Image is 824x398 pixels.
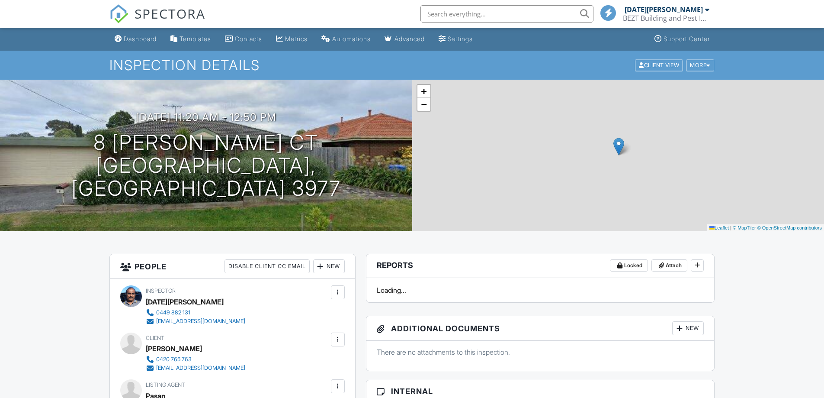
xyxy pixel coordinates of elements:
div: BEZT Building and Pest Inspections Victoria [623,14,709,23]
div: Metrics [285,35,308,42]
div: 0420 765 763 [156,356,192,363]
h1: 8 [PERSON_NAME] Ct [GEOGRAPHIC_DATA], [GEOGRAPHIC_DATA] 3977 [14,131,398,200]
a: Metrics [273,31,311,47]
img: The Best Home Inspection Software - Spectora [109,4,128,23]
div: Advanced [394,35,425,42]
a: Support Center [651,31,713,47]
div: Settings [448,35,473,42]
div: [DATE][PERSON_NAME] [146,295,224,308]
a: [EMAIL_ADDRESS][DOMAIN_NAME] [146,364,245,372]
div: New [672,321,704,335]
div: More [686,59,714,71]
div: Automations [332,35,371,42]
a: © OpenStreetMap contributors [757,225,822,230]
a: Automations (Basic) [318,31,374,47]
span: Inspector [146,288,176,294]
span: Listing Agent [146,382,185,388]
div: Disable Client CC Email [224,259,310,273]
a: [EMAIL_ADDRESS][DOMAIN_NAME] [146,317,245,326]
p: There are no attachments to this inspection. [377,347,704,357]
a: Zoom out [417,98,430,111]
div: Contacts [235,35,262,42]
img: Marker [613,138,624,155]
div: Client View [635,59,683,71]
a: Templates [167,31,215,47]
div: [PERSON_NAME] [146,342,202,355]
a: 0449 882 131 [146,308,245,317]
h1: Inspection Details [109,58,715,73]
span: − [421,99,426,110]
a: Dashboard [111,31,160,47]
h3: Additional Documents [366,316,715,341]
div: [EMAIL_ADDRESS][DOMAIN_NAME] [156,365,245,372]
h3: People [110,254,355,279]
a: Settings [435,31,476,47]
span: SPECTORA [135,4,205,23]
a: Contacts [221,31,266,47]
h3: [DATE] 11:20 am - 12:50 pm [136,111,276,123]
div: Templates [180,35,211,42]
a: Leaflet [709,225,729,230]
div: [DATE][PERSON_NAME] [625,5,703,14]
span: + [421,86,426,97]
div: Dashboard [124,35,157,42]
a: 0420 765 763 [146,355,245,364]
span: | [730,225,731,230]
a: Advanced [381,31,428,47]
a: Client View [634,61,685,68]
a: Zoom in [417,85,430,98]
a: © MapTiler [733,225,756,230]
div: 0449 882 131 [156,309,190,316]
span: Client [146,335,164,341]
a: SPECTORA [109,12,205,30]
div: [EMAIL_ADDRESS][DOMAIN_NAME] [156,318,245,325]
div: New [313,259,345,273]
div: Support Center [664,35,710,42]
input: Search everything... [420,5,593,23]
